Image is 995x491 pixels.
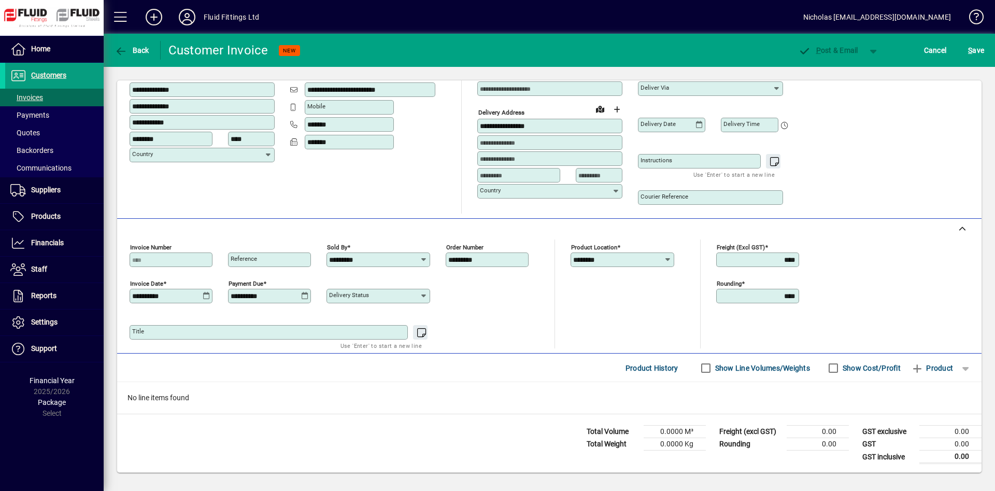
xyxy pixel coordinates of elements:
[340,340,422,352] mat-hint: Use 'Enter' to start a new line
[10,111,49,119] span: Payments
[5,159,104,177] a: Communications
[5,257,104,283] a: Staff
[137,8,170,26] button: Add
[723,120,760,128] mat-label: Delivery time
[581,426,644,438] td: Total Volume
[919,438,982,451] td: 0.00
[170,8,204,26] button: Profile
[283,47,296,54] span: NEW
[261,65,277,81] button: Copy to Delivery address
[641,120,676,128] mat-label: Delivery date
[857,438,919,451] td: GST
[857,426,919,438] td: GST exclusive
[5,106,104,124] a: Payments
[5,310,104,335] a: Settings
[10,93,43,102] span: Invoices
[841,363,901,373] label: Show Cost/Profit
[857,451,919,464] td: GST inclusive
[31,212,61,220] span: Products
[112,41,152,60] button: Back
[204,9,259,25] div: Fluid Fittings Ltd
[132,150,153,158] mat-label: Country
[714,426,787,438] td: Freight (excl GST)
[5,142,104,159] a: Backorders
[717,244,765,251] mat-label: Freight (excl GST)
[968,42,984,59] span: ave
[714,438,787,451] td: Rounding
[5,283,104,309] a: Reports
[10,164,72,172] span: Communications
[31,45,50,53] span: Home
[924,42,947,59] span: Cancel
[10,129,40,137] span: Quotes
[581,438,644,451] td: Total Weight
[30,376,75,385] span: Financial Year
[130,244,172,251] mat-label: Invoice number
[919,451,982,464] td: 0.00
[132,328,144,335] mat-label: Title
[626,360,678,376] span: Product History
[621,359,683,377] button: Product History
[5,230,104,256] a: Financials
[5,336,104,362] a: Support
[329,291,369,299] mat-label: Delivery status
[307,103,325,110] mat-label: Mobile
[641,84,669,91] mat-label: Deliver via
[446,244,484,251] mat-label: Order number
[608,101,625,118] button: Choose address
[117,382,982,414] div: No line items found
[965,41,987,60] button: Save
[787,426,849,438] td: 0.00
[968,46,972,54] span: S
[5,204,104,230] a: Products
[793,41,863,60] button: Post & Email
[31,71,66,79] span: Customers
[5,124,104,142] a: Quotes
[919,426,982,438] td: 0.00
[592,101,608,117] a: View on map
[480,187,501,194] mat-label: Country
[104,41,161,60] app-page-header-button: Back
[644,426,706,438] td: 0.0000 M³
[906,359,958,377] button: Product
[5,36,104,62] a: Home
[816,46,821,54] span: P
[5,89,104,106] a: Invoices
[244,64,261,81] a: View on map
[641,193,688,200] mat-label: Courier Reference
[921,41,949,60] button: Cancel
[693,169,775,180] mat-hint: Use 'Enter' to start a new line
[168,42,268,59] div: Customer Invoice
[5,177,104,203] a: Suppliers
[327,244,347,251] mat-label: Sold by
[231,255,257,262] mat-label: Reference
[31,265,47,273] span: Staff
[31,239,64,247] span: Financials
[31,186,61,194] span: Suppliers
[571,244,617,251] mat-label: Product location
[713,363,810,373] label: Show Line Volumes/Weights
[38,398,66,406] span: Package
[798,46,858,54] span: ost & Email
[229,280,263,287] mat-label: Payment due
[130,280,163,287] mat-label: Invoice date
[31,318,58,326] span: Settings
[787,438,849,451] td: 0.00
[31,344,57,353] span: Support
[717,280,742,287] mat-label: Rounding
[115,46,149,54] span: Back
[644,438,706,451] td: 0.0000 Kg
[803,9,951,25] div: Nicholas [EMAIL_ADDRESS][DOMAIN_NAME]
[31,291,56,300] span: Reports
[961,2,982,36] a: Knowledge Base
[911,360,953,376] span: Product
[10,146,53,155] span: Backorders
[641,157,672,164] mat-label: Instructions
